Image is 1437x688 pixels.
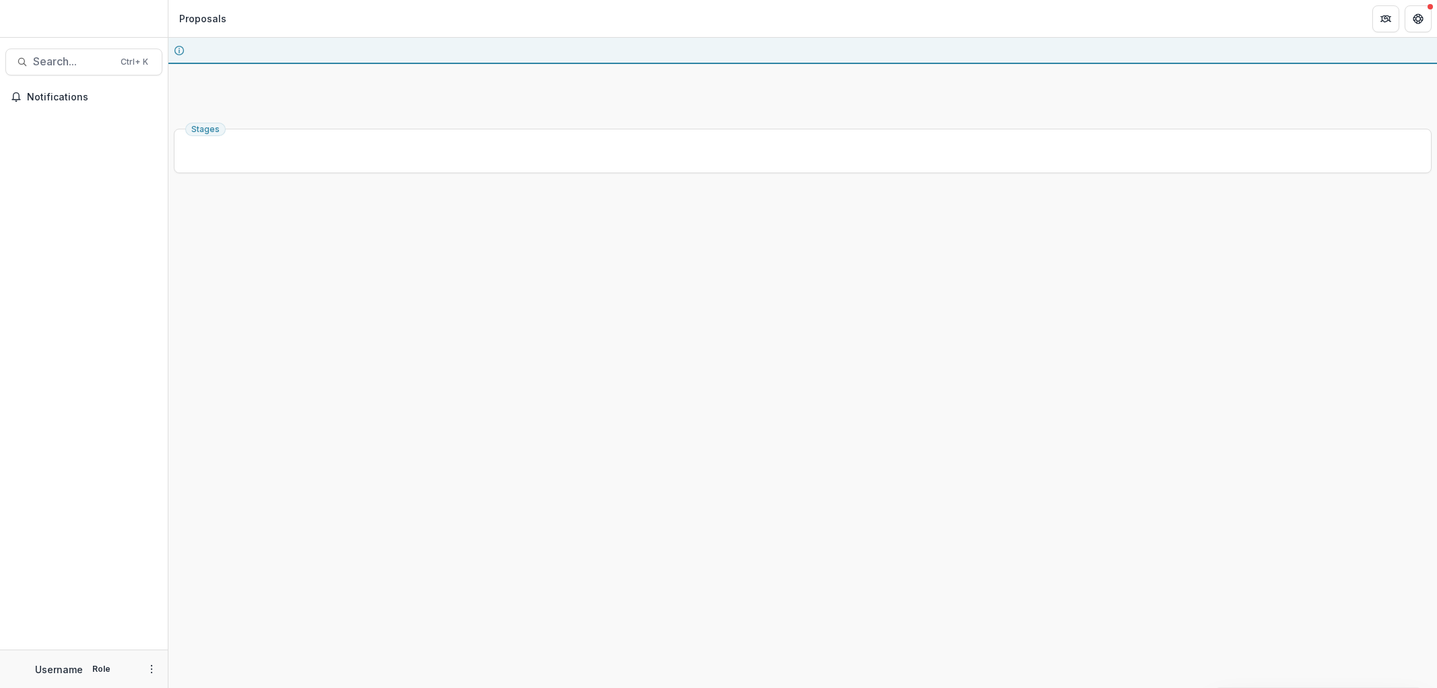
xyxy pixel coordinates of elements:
[174,9,232,28] nav: breadcrumb
[27,92,157,103] span: Notifications
[5,86,162,108] button: Notifications
[5,49,162,75] button: Search...
[143,661,160,677] button: More
[1372,5,1399,32] button: Partners
[35,662,83,677] p: Username
[118,55,151,69] div: Ctrl + K
[1405,5,1432,32] button: Get Help
[191,125,220,134] span: Stages
[179,11,226,26] div: Proposals
[33,55,113,68] span: Search...
[88,663,115,675] p: Role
